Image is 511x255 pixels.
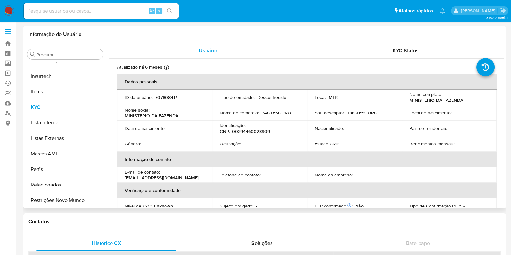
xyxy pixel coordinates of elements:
p: PAGTESOURO [261,110,291,116]
a: Notificações [440,8,445,14]
span: Alt [149,8,154,14]
p: 707808417 [155,94,177,100]
span: Atalhos rápidos [399,7,433,14]
p: Soft descriptor : [315,110,345,116]
p: Identificação : [220,122,246,128]
p: País de residência : [410,125,447,131]
input: Procurar [37,52,101,58]
p: Atualizado há 6 meses [117,64,162,70]
p: Local de nascimento : [410,110,452,116]
button: Lista Interna [25,115,106,131]
th: Informação de contato [117,152,497,167]
p: MINISTERIO DA FAZENDA [125,113,178,119]
p: - [355,172,357,178]
button: search-icon [163,6,176,16]
h1: Contatos [28,218,501,225]
p: Tipo de entidade : [220,94,255,100]
p: Gênero : [125,141,141,147]
p: CNPJ 00394460028909 [220,128,270,134]
p: Local : [315,94,326,100]
span: Usuário [199,47,217,54]
span: Soluções [251,239,273,247]
input: Pesquise usuários ou casos... [24,7,179,15]
p: Nome social : [125,107,150,113]
span: KYC Status [393,47,419,54]
a: Sair [499,7,506,14]
p: - [457,141,459,147]
p: - [244,141,245,147]
p: Nível de KYC : [125,203,152,209]
button: Listas Externas [25,131,106,146]
p: - [450,125,451,131]
p: Tipo de Confirmação PEP : [410,203,461,209]
button: Perfis [25,162,106,177]
p: Estado Civil : [315,141,339,147]
p: E-mail de contato : [125,169,160,175]
p: PEP confirmado : [315,203,353,209]
span: Bate-papo [406,239,430,247]
p: Data de nascimento : [125,125,165,131]
p: ID do usuário : [125,94,153,100]
button: Marcas AML [25,146,106,162]
p: Desconhecido [257,94,286,100]
p: Não [355,203,364,209]
p: PAGTESOURO [348,110,378,116]
button: Items [25,84,106,100]
p: Nome completo : [410,91,442,97]
p: MINISTERIO DA FAZENDA [410,97,463,103]
p: - [454,110,455,116]
th: Dados pessoais [117,74,497,90]
h1: Informação do Usuário [28,31,81,37]
p: - [463,203,465,209]
p: - [341,141,343,147]
button: KYC [25,100,106,115]
p: - [144,141,145,147]
p: unknown [154,203,173,209]
span: s [158,8,160,14]
th: Verificação e conformidade [117,183,497,198]
p: Sujeito obrigado : [220,203,253,209]
p: [EMAIL_ADDRESS][DOMAIN_NAME] [125,175,199,181]
button: Restrições Novo Mundo [25,193,106,208]
button: Insurtech [25,69,106,84]
p: - [346,125,348,131]
button: Relacionados [25,177,106,193]
p: - [263,172,264,178]
p: Rendimentos mensais : [410,141,455,147]
p: Telefone de contato : [220,172,261,178]
p: Nome da empresa : [315,172,353,178]
p: MLB [329,94,338,100]
span: Histórico CX [92,239,121,247]
p: Ocupação : [220,141,241,147]
p: Nome do comércio : [220,110,259,116]
p: magno.ferreira@mercadopago.com.br [461,8,497,14]
p: Nacionalidade : [315,125,344,131]
p: - [168,125,169,131]
p: - [256,203,257,209]
button: Procurar [30,52,35,57]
